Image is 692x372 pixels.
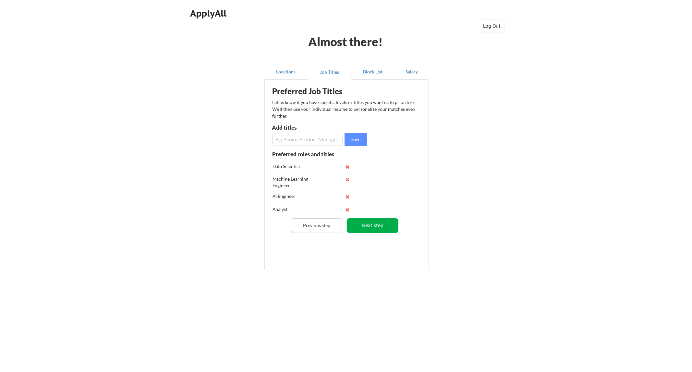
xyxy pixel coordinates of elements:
[273,99,416,119] div: Let us know if you have specific levels or titles you want us to prioritize. We’ll then use your ...
[273,193,315,199] div: AI Engineer
[300,36,391,47] div: Almost there!
[273,206,315,212] div: Analyst
[273,176,315,188] div: Machine Learning Engineer
[345,133,367,146] button: Save
[479,19,505,32] button: Log Out
[273,163,315,170] div: Data Scientist
[272,125,341,130] div: Add titles
[272,133,343,146] input: E.g. Senior Product Manager
[264,64,308,80] button: Locations
[351,64,395,80] button: Block List
[308,64,351,80] button: Job Titles
[291,218,343,233] button: Previous step
[395,64,429,80] button: Salary
[273,151,343,157] div: Preferred roles and titles
[273,87,354,95] div: Preferred Job Titles
[190,8,228,19] div: ApplyAll
[347,218,398,233] button: Next step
